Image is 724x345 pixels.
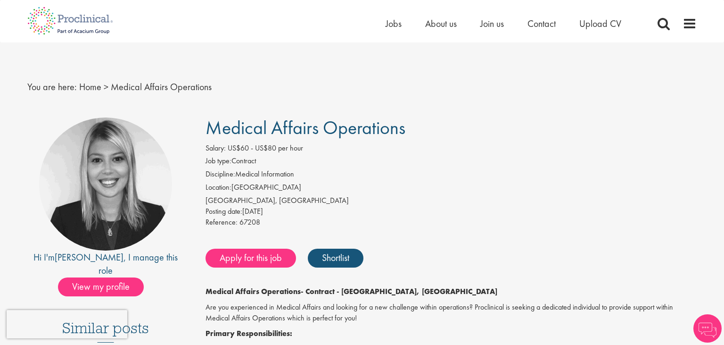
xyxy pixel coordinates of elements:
[206,182,231,193] label: Location:
[206,217,238,228] label: Reference:
[228,143,303,153] span: US$60 - US$80 per hour
[58,278,144,296] span: View my profile
[239,217,260,227] span: 67208
[79,81,101,93] a: breadcrumb link
[7,310,127,338] iframe: reCAPTCHA
[206,249,296,268] a: Apply for this job
[55,251,123,263] a: [PERSON_NAME]
[480,17,504,30] a: Join us
[301,286,497,296] strong: - Contract - [GEOGRAPHIC_DATA], [GEOGRAPHIC_DATA]
[206,156,231,167] label: Job type:
[206,206,697,217] div: [DATE]
[206,302,697,324] p: Are you experienced in Medical Affairs and looking for a new challenge within operations? Proclin...
[386,17,402,30] a: Jobs
[206,206,242,216] span: Posting date:
[206,143,226,154] label: Salary:
[104,81,108,93] span: >
[206,182,697,195] li: [GEOGRAPHIC_DATA]
[206,156,697,169] li: Contract
[693,314,722,343] img: Chatbot
[39,118,172,251] img: imeage of recruiter Janelle Jones
[206,328,292,338] strong: Primary Responsibilities:
[308,249,363,268] a: Shortlist
[206,195,697,206] div: [GEOGRAPHIC_DATA], [GEOGRAPHIC_DATA]
[527,17,556,30] a: Contact
[206,169,697,182] li: Medical Information
[206,116,405,140] span: Medical Affairs Operations
[27,81,77,93] span: You are here:
[58,279,153,292] a: View my profile
[425,17,457,30] a: About us
[579,17,621,30] a: Upload CV
[111,81,212,93] span: Medical Affairs Operations
[206,286,301,296] strong: Medical Affairs Operations
[27,251,184,278] div: Hi I'm , I manage this role
[206,169,235,180] label: Discipline:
